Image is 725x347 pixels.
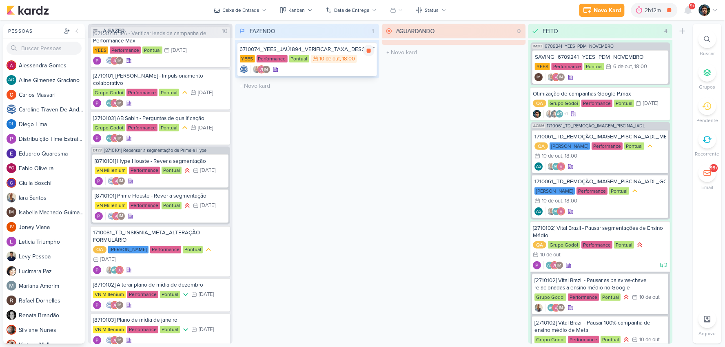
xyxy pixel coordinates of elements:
[610,187,630,195] div: Pontual
[105,177,125,185] div: Colaboradores: Caroline Traven De Andrade, Alessandra Gomes, Isabella Machado Guimarães
[7,178,16,188] img: Giulia Boschi
[115,301,124,309] div: Isabella Machado Guimarães
[199,292,214,298] div: [DATE]
[7,281,16,291] img: Mariana Amorim
[93,99,101,107] div: Criador(a): Distribuição Time Estratégico
[19,105,85,114] div: C a r o l i n e T r a v e n D e A n d r a d e
[631,187,639,195] div: Prioridade Média
[240,65,248,73] div: Criador(a): Caroline Traven De Andrade
[181,124,189,132] div: Prioridade Média
[240,46,375,53] div: 6710074_YEES_JAÚ1894_VERIFICAR_TAXA_DESCARTES_CRIATIVO
[535,162,543,171] div: Aline Gimenez Graciano
[19,296,85,305] div: R a f a e l D o r n e l l e s
[162,167,182,174] div: Pontual
[552,73,561,81] img: Alessandra Gomes
[544,110,568,118] div: Colaboradores: Iara Santos, Nelito Junior, Aline Gimenez Graciano, Alessandra Gomes
[105,212,125,220] div: Colaboradores: Caroline Traven De Andrade, Alessandra Gomes, Isabella Machado Guimarães
[559,306,563,310] p: IM
[19,76,85,85] div: A l i n e G i m e n e z G r a c i a n o
[545,73,565,81] div: Colaboradores: Iara Santos, Alessandra Gomes, Isabella Machado Guimarães
[19,326,85,334] div: S i l v i a n e N u n e s
[183,167,191,175] div: Prioridade Alta
[108,246,149,254] div: [PERSON_NAME]
[112,177,120,185] img: Alessandra Gomes
[535,133,666,140] div: 1710061_TD_REMOÇÃO_IMAGEM_PISCINA_IADL_META
[7,222,16,232] div: Joney Viana
[535,73,543,81] div: Criador(a): Isabella Machado Guimarães
[363,45,375,56] div: Parar relógio
[106,336,114,345] img: Caroline Traven De Andrade
[119,215,123,219] p: IM
[7,163,16,173] div: Fabio Oliveira
[384,47,525,58] input: + Novo kard
[710,165,718,171] div: 99+
[695,150,720,158] p: Recorrente
[93,57,101,65] img: Distribuição Time Estratégico
[554,165,559,169] p: AG
[623,336,631,344] div: Prioridade Alta
[535,319,666,334] div: [2710102] Vital Brazil - Pausar 100% campanha de ensino médio de Meta
[93,246,106,254] div: QA
[665,262,668,268] span: 2
[7,310,16,320] img: Renata Brandão
[181,89,189,97] div: Prioridade Média
[93,124,125,131] div: Grupo Godoi
[568,294,599,301] div: Performance
[7,237,16,247] img: Leticia Triumpho
[289,55,309,62] div: Pontual
[545,44,614,49] span: 6709241_YEES_PDM_NOVEMBRO
[537,76,541,80] p: IM
[552,162,561,171] div: Aline Gimenez Graciano
[548,162,556,171] img: Iara Santos
[7,134,16,144] img: Distribuição Time Estratégico
[548,304,556,312] div: Aline Gimenez Graciano
[9,225,14,229] p: JV
[251,65,270,73] div: Colaboradores: Iara Santos, Alessandra Gomes, Isabella Machado Guimarães
[535,277,666,291] div: [2710102] Vital Brazil - Pausar as palavras-chave relacionadas a ensino médio no Google
[106,99,114,107] div: Aline Gimenez Graciano
[107,212,115,220] img: Caroline Traven De Andrade
[7,75,16,85] div: Aline Gimenez Graciano
[545,207,565,216] div: Colaboradores: Iara Santos, Aline Gimenez Graciano, Alessandra Gomes
[93,317,228,324] div: [8710103] Plano de mídia de janeiro
[240,65,248,73] img: Caroline Traven De Andrade
[129,167,160,174] div: Performance
[198,125,213,131] div: [DATE]
[533,100,547,107] div: QA
[115,57,124,65] div: Isabella Machado Guimarães
[257,65,266,73] img: Alessandra Gomes
[112,212,120,220] img: Alessandra Gomes
[9,122,14,127] p: DL
[369,27,378,36] div: 1
[548,264,553,268] p: AG
[7,42,82,55] input: Buscar Pessoas
[7,266,16,276] img: Lucimara Paz
[548,207,556,216] img: Iara Santos
[119,180,123,184] p: IM
[645,6,664,15] div: 2h12m
[183,246,203,254] div: Pontual
[93,301,101,309] div: Criador(a): Distribuição Time Estratégico
[623,293,631,301] div: Prioridade Alta
[601,336,621,343] div: Pontual
[129,202,160,209] div: Performance
[535,207,543,216] div: Aline Gimenez Graciano
[19,208,85,217] div: I s a b e l l a M a c h a d o G u i m a r ã e s
[7,296,16,305] img: Rafael Dornelles
[93,229,228,244] div: 1710081_TD_INSIGNIA_META_ALTERAÇÃO FORMULÁRIO
[535,178,666,185] div: 1710061_TD_REMOÇÃO_IMAGEM_PISCINA_IADL_GOOGLE
[93,115,228,122] div: [2710103] AB Sabin - Perguntas de qualificação
[568,336,599,343] div: Performance
[582,241,613,249] div: Performance
[700,50,715,57] p: Buscar
[19,194,85,202] div: I a r a S a n t o s
[558,264,562,268] p: IM
[557,73,565,81] div: Isabella Machado Guimarães
[93,99,101,107] img: Distribuição Time Estratégico
[542,198,563,204] div: 10 de out
[106,57,114,65] img: Caroline Traven De Andrade
[646,142,654,150] div: Prioridade Média
[548,73,556,81] img: Iara Santos
[535,142,548,150] div: QA
[582,100,613,107] div: Performance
